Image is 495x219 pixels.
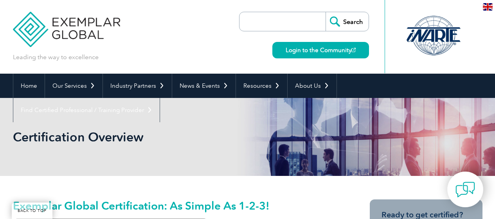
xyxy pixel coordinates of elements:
a: Home [13,74,45,98]
a: About Us [288,74,337,98]
a: BACK TO TOP [12,203,52,219]
a: Find Certified Professional / Training Provider [13,98,160,122]
a: News & Events [172,74,236,98]
a: Industry Partners [103,74,172,98]
img: contact-chat.png [455,180,475,199]
h2: Exemplar Global Certification: As Simple As 1-2-3! [13,199,342,212]
a: Our Services [45,74,103,98]
p: Leading the way to excellence [13,53,99,62]
h1: Certification Overview [13,129,313,145]
a: Resources [236,74,287,98]
a: Login to the Community [272,42,369,58]
input: Search [326,12,369,31]
img: en [483,3,493,11]
img: open_square.png [351,48,356,52]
